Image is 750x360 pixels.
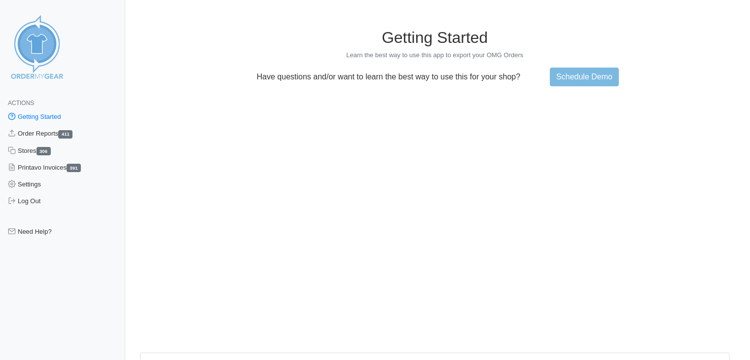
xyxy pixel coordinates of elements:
h1: Getting Started [140,28,730,47]
span: Actions [8,100,34,107]
span: 411 [58,130,72,139]
p: Learn the best way to use this app to export your OMG Orders [140,51,730,60]
span: 306 [36,147,51,155]
a: Schedule Demo [550,68,619,86]
span: 391 [67,164,81,172]
p: Have questions and/or want to learn the best way to use this for your shop? [251,72,527,81]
